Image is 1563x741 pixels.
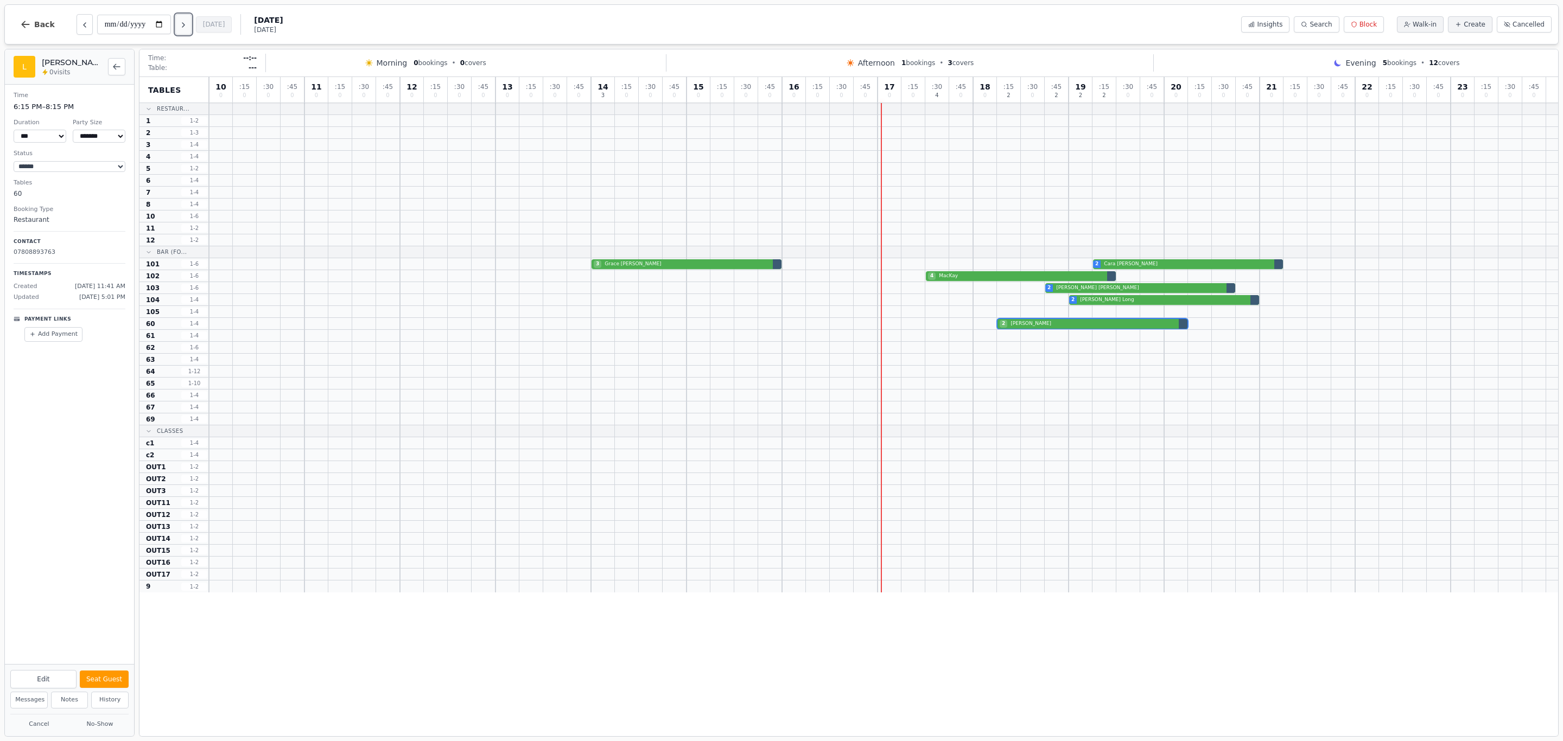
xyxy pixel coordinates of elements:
[146,343,155,352] span: 62
[14,118,66,127] dt: Duration
[14,91,125,100] dt: Time
[1386,84,1396,90] span: : 15
[148,63,167,72] span: Table:
[239,84,250,90] span: : 15
[263,84,274,90] span: : 30
[181,236,207,244] span: 1 - 2
[621,84,632,90] span: : 15
[765,84,775,90] span: : 45
[181,355,207,363] span: 1 - 4
[1383,59,1416,67] span: bookings
[146,499,170,507] span: OUT11
[1484,93,1488,98] span: 0
[1290,84,1300,90] span: : 15
[1242,84,1253,90] span: : 45
[266,93,270,98] span: 0
[181,570,207,578] span: 1 - 2
[146,140,150,149] span: 3
[1174,93,1178,98] span: 0
[24,327,82,342] button: Add Payment
[359,84,369,90] span: : 30
[49,68,71,76] span: 0 visits
[146,164,150,173] span: 5
[928,272,936,280] span: 4
[1505,84,1515,90] span: : 30
[249,63,257,72] span: ---
[146,320,155,328] span: 60
[146,463,166,471] span: OUT1
[672,93,676,98] span: 0
[1314,84,1324,90] span: : 30
[181,152,207,161] span: 1 - 4
[1075,83,1085,91] span: 19
[181,451,207,459] span: 1 - 4
[181,284,207,292] span: 1 - 6
[553,93,556,98] span: 0
[452,59,456,67] span: •
[1222,93,1225,98] span: 0
[91,692,129,708] button: History
[181,164,207,173] span: 1 - 2
[602,260,770,268] span: Grace [PERSON_NAME]
[574,84,584,90] span: : 45
[939,59,943,67] span: •
[73,118,125,127] dt: Party Size
[1126,93,1129,98] span: 0
[1007,93,1010,98] span: 2
[741,84,751,90] span: : 30
[836,84,847,90] span: : 30
[1147,84,1157,90] span: : 45
[181,367,207,375] span: 1 - 12
[430,84,441,90] span: : 15
[148,54,166,62] span: Time:
[1257,20,1282,29] span: Insights
[1389,93,1392,98] span: 0
[1003,84,1014,90] span: : 15
[460,59,486,67] span: covers
[860,84,871,90] span: : 45
[697,93,700,98] span: 0
[1047,284,1051,292] span: 2
[1532,93,1535,98] span: 0
[181,487,207,495] span: 1 - 2
[215,83,226,91] span: 10
[1266,83,1276,91] span: 21
[146,391,155,400] span: 66
[146,487,166,495] span: OUT3
[42,57,101,68] h2: [PERSON_NAME]
[1031,93,1034,98] span: 0
[181,379,207,387] span: 1 - 10
[502,83,512,91] span: 13
[1317,93,1320,98] span: 0
[1027,84,1038,90] span: : 30
[181,224,207,232] span: 1 - 2
[181,212,207,220] span: 1 - 6
[959,93,962,98] span: 0
[146,367,155,376] span: 64
[24,316,71,323] p: Payment Links
[1079,93,1082,98] span: 2
[1513,20,1545,29] span: Cancelled
[645,84,656,90] span: : 30
[1008,320,1176,328] span: [PERSON_NAME]
[956,84,966,90] span: : 45
[1429,59,1438,67] span: 12
[157,248,187,256] span: Bar (Fo...
[1270,93,1273,98] span: 0
[146,451,154,459] span: c2
[146,570,170,579] span: OUT17
[529,93,532,98] span: 0
[1099,84,1109,90] span: : 15
[1448,16,1492,33] button: Create
[181,510,207,519] span: 1 - 2
[1497,16,1552,33] button: Cancelled
[181,129,207,137] span: 1 - 3
[146,236,155,245] span: 12
[254,15,283,25] span: [DATE]
[577,93,580,98] span: 0
[254,25,283,34] span: [DATE]
[983,93,987,98] span: 0
[181,391,207,399] span: 1 - 4
[181,546,207,554] span: 1 - 2
[693,83,703,91] span: 15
